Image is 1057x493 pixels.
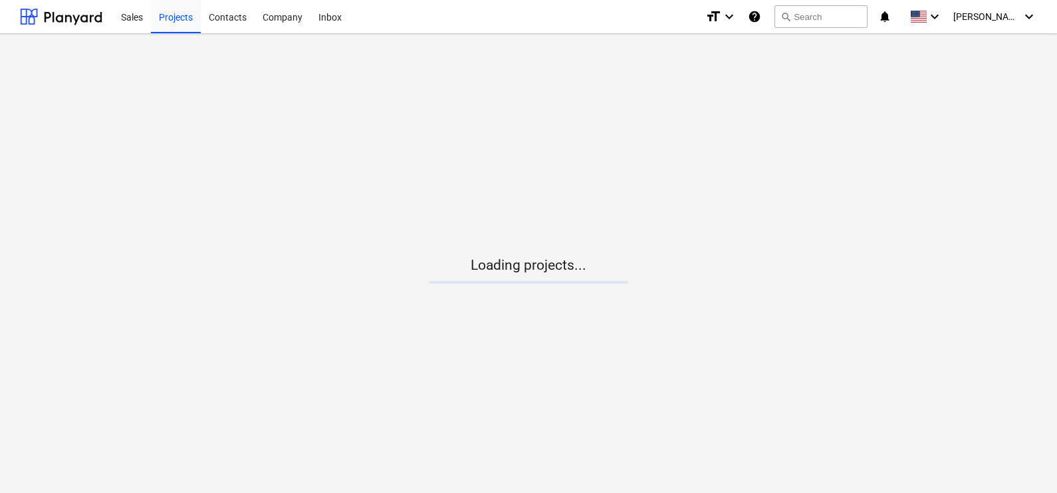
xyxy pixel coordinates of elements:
span: search [780,11,791,22]
i: notifications [878,9,891,25]
i: keyboard_arrow_down [1021,9,1037,25]
i: format_size [705,9,721,25]
i: keyboard_arrow_down [927,9,943,25]
i: Knowledge base [748,9,761,25]
p: Loading projects... [429,256,628,275]
button: Search [774,5,868,28]
span: [PERSON_NAME] [953,11,1020,22]
i: keyboard_arrow_down [721,9,737,25]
